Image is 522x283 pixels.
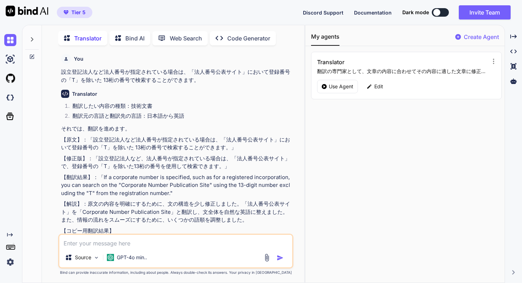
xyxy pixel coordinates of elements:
p: Create Agent [464,33,499,41]
button: Discord Support [303,9,343,16]
img: settings [4,256,16,268]
p: Bind AI [125,34,145,43]
img: githubLight [4,72,16,84]
img: chat [4,34,16,46]
p: それでは、翻訳を進めます。 [61,125,292,133]
li: 翻訳元の言語と翻訳先の言語：日本語から英語 [67,112,292,122]
p: 【解説】：原文の内容を明確にするために、文の構造を少し修正しました。「法人番号公表サイト」を「Corporate Number Publication Site」と翻訳し、文全体を自然な英語に整... [61,200,292,224]
p: Use Agent [329,83,353,90]
li: 翻訳したい内容の種類：技術文書 [67,102,292,112]
p: Web Search [170,34,202,43]
span: Tier 5 [71,9,86,16]
p: 翻訳の専門家として、文章の内容に合わせてその内容に適した文章に修正し、指定した言語に翻訳する。 [317,68,488,75]
button: Invite Team [459,5,511,20]
p: Bind can provide inaccurate information, including about people. Always double-check its answers.... [58,270,293,275]
p: Source [75,254,91,261]
span: Dark mode [402,9,429,16]
img: darkCloudIdeIcon [4,91,16,104]
p: Edit [374,83,383,90]
p: GPT-4o min.. [117,254,147,261]
img: Pick Models [93,255,99,261]
h6: You [74,55,83,62]
h6: Translator [72,90,97,98]
h3: Translator [317,58,437,66]
img: icon [277,254,284,261]
button: Documentation [354,9,392,16]
button: premiumTier 5 [57,7,92,18]
p: 【コピー用翻訳結果】 [61,227,292,235]
img: ai-studio [4,53,16,65]
p: 【原文】：「設立登記法人など法人番号が指定されている場合は、「法人番号公表サイト」において登録番号の「T」を除いた 13桁の番号で検索することができます。」 [61,136,292,152]
p: 【修正版】：「設立登記法人など、法人番号が指定されている場合は、「法人番号公表サイト」で、登録番号の「T」を除いた13桁の番号を使用して検索できます。」 [61,155,292,171]
button: My agents [311,32,339,46]
p: Code Generator [227,34,270,43]
span: Discord Support [303,10,343,16]
p: 【翻訳結果】：「If a corporate number is specified, such as for a registered incorporation, you can searc... [61,173,292,198]
img: attachment [263,254,271,262]
img: GPT-4o mini [107,254,114,261]
p: Translator [74,34,102,43]
p: 設立登記法人など法人番号が指定されている場合は、「法人番号公表サイト」において登録番号の「T」を除いた 13桁の番号で検索することができます。 [61,68,292,84]
img: premium [64,10,69,15]
img: Bind AI [6,6,48,16]
span: Documentation [354,10,392,16]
